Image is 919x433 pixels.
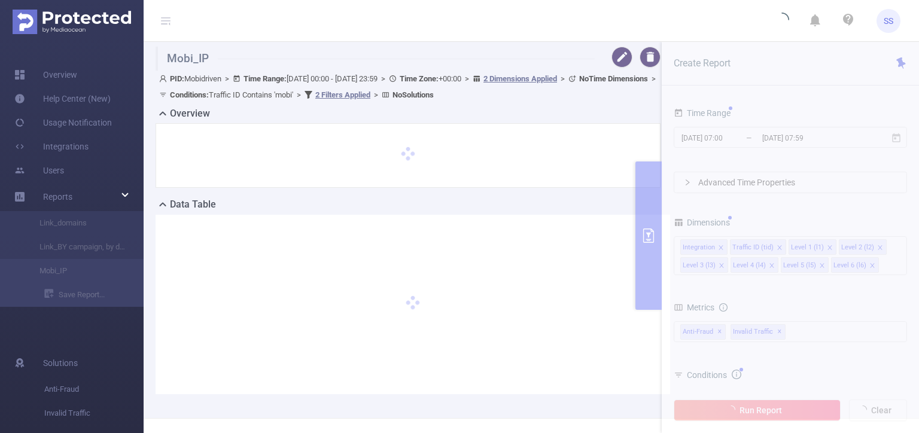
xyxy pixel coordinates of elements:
b: Time Range: [244,74,287,83]
span: > [461,74,473,83]
span: > [221,74,233,83]
span: Mobidriven [DATE] 00:00 - [DATE] 23:59 +00:00 [159,74,659,99]
b: Conditions : [170,90,209,99]
img: Protected Media [13,10,131,34]
h2: Overview [170,106,210,121]
b: No Solutions [392,90,434,99]
u: 2 Filters Applied [315,90,370,99]
a: Users [14,158,64,182]
a: Integrations [14,135,89,158]
h1: Mobi_IP [156,47,595,71]
a: Overview [14,63,77,87]
b: Time Zone: [400,74,439,83]
i: icon: user [159,75,170,83]
span: Anti-Fraud [44,377,144,401]
a: Help Center (New) [14,87,111,111]
span: Reports [43,192,72,202]
a: Usage Notification [14,111,112,135]
span: Invalid Traffic [44,401,144,425]
u: 2 Dimensions Applied [483,74,557,83]
span: > [557,74,568,83]
span: > [378,74,389,83]
h2: Data Table [170,197,216,212]
span: Solutions [43,351,78,375]
b: No Time Dimensions [579,74,648,83]
i: icon: loading [775,13,789,29]
span: Traffic ID Contains 'mobi' [170,90,293,99]
span: SS [884,9,893,33]
span: > [293,90,305,99]
b: PID: [170,74,184,83]
a: Reports [43,185,72,209]
span: > [370,90,382,99]
span: > [648,74,659,83]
